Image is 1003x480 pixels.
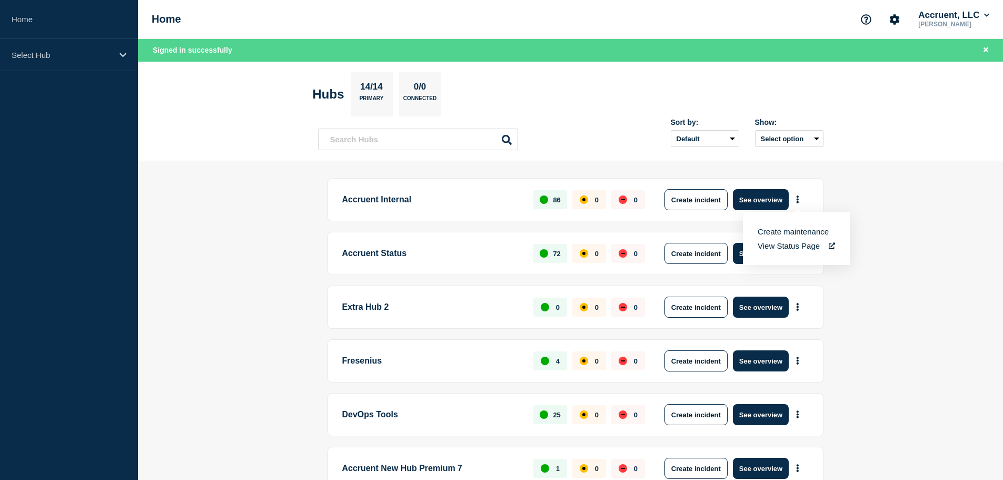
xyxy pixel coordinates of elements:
[733,243,789,264] button: See overview
[342,297,522,318] p: Extra Hub 2
[791,405,805,425] button: More actions
[595,357,599,365] p: 0
[540,195,548,204] div: up
[916,10,991,21] button: Accruent, LLC
[791,190,805,210] button: More actions
[791,351,805,371] button: More actions
[733,189,789,210] button: See overview
[342,350,522,371] p: Fresenius
[360,95,384,106] p: Primary
[791,298,805,317] button: More actions
[664,243,728,264] button: Create incident
[553,411,560,419] p: 25
[664,458,728,479] button: Create incident
[318,129,518,150] input: Search Hubs
[595,250,599,258] p: 0
[755,118,823,126] div: Show:
[541,357,549,365] div: up
[619,303,627,311] div: down
[580,410,588,419] div: affected
[664,297,728,318] button: Create incident
[634,411,638,419] p: 0
[356,82,387,95] p: 14/14
[580,357,588,365] div: affected
[313,87,344,102] h2: Hubs
[595,411,599,419] p: 0
[758,241,835,250] a: View Status Page
[342,458,522,479] p: Accruent New Hub Premium 7
[553,196,560,204] p: 86
[152,13,181,25] h1: Home
[755,130,823,147] button: Select option
[410,82,430,95] p: 0/0
[556,303,560,311] p: 0
[916,21,991,28] p: [PERSON_NAME]
[403,95,436,106] p: Connected
[541,303,549,311] div: up
[580,464,588,473] div: affected
[580,195,588,204] div: affected
[664,350,728,371] button: Create incident
[733,350,789,371] button: See overview
[634,357,638,365] p: 0
[791,459,805,478] button: More actions
[153,46,232,54] span: Signed in successfully
[619,195,627,204] div: down
[733,458,789,479] button: See overview
[979,44,992,56] button: Close banner
[12,51,113,60] p: Select Hub
[540,249,548,258] div: up
[619,410,627,419] div: down
[595,303,599,311] p: 0
[619,357,627,365] div: down
[342,404,522,425] p: DevOps Tools
[540,410,548,419] div: up
[619,249,627,258] div: down
[883,8,906,31] button: Account settings
[595,196,599,204] p: 0
[580,249,588,258] div: affected
[553,250,560,258] p: 72
[855,8,877,31] button: Support
[634,196,638,204] p: 0
[342,243,522,264] p: Accruent Status
[733,297,789,318] button: See overview
[556,357,560,365] p: 4
[541,464,549,473] div: up
[342,189,522,210] p: Accruent Internal
[733,404,789,425] button: See overview
[671,118,739,126] div: Sort by:
[634,465,638,473] p: 0
[664,189,728,210] button: Create incident
[595,465,599,473] p: 0
[619,464,627,473] div: down
[580,303,588,311] div: affected
[556,465,560,473] p: 1
[758,227,829,236] button: Create maintenance
[634,303,638,311] p: 0
[664,404,728,425] button: Create incident
[671,130,739,147] select: Sort by
[634,250,638,258] p: 0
